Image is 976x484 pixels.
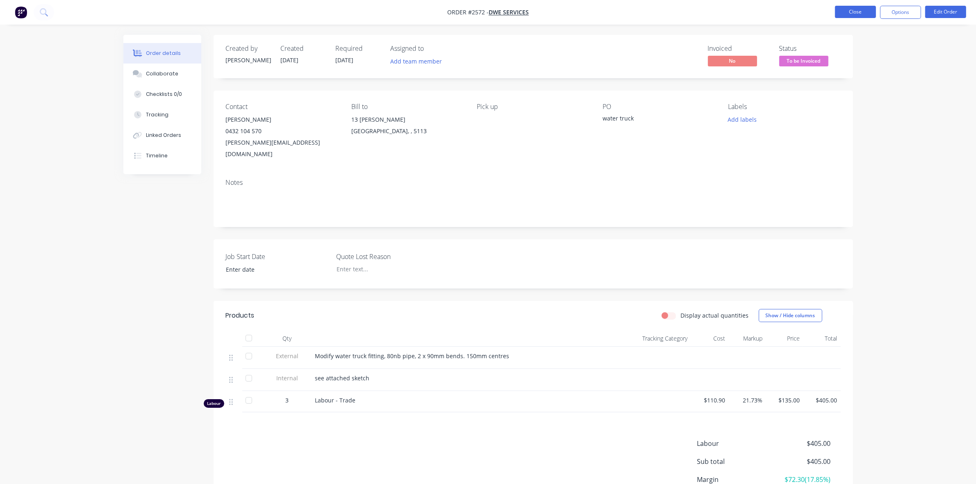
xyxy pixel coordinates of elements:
[286,396,289,404] span: 3
[123,145,201,166] button: Timeline
[880,6,921,19] button: Options
[226,125,338,137] div: 0432 104 570
[599,330,691,347] div: Tracking Category
[728,330,766,347] div: Markup
[391,45,473,52] div: Assigned to
[281,45,326,52] div: Created
[803,330,840,347] div: Total
[447,9,489,16] span: Order #2572 -
[226,311,255,320] div: Products
[266,352,309,360] span: External
[723,114,761,125] button: Add labels
[779,56,828,68] button: To be Invoiced
[806,396,837,404] span: $405.00
[123,43,201,64] button: Order details
[146,91,182,98] div: Checklists 0/0
[835,6,876,18] button: Close
[146,111,168,118] div: Tracking
[681,311,749,320] label: Display actual quantities
[386,56,446,67] button: Add team member
[15,6,27,18] img: Factory
[697,457,770,466] span: Sub total
[336,252,439,261] label: Quote Lost Reason
[769,396,800,404] span: $135.00
[351,114,464,140] div: 13 [PERSON_NAME][GEOGRAPHIC_DATA], , 5113
[728,103,840,111] div: Labels
[351,103,464,111] div: Bill to
[226,103,338,111] div: Contact
[226,45,271,52] div: Created by
[226,114,338,125] div: [PERSON_NAME]
[146,152,168,159] div: Timeline
[226,252,328,261] label: Job Start Date
[697,439,770,448] span: Labour
[336,56,354,64] span: [DATE]
[603,103,715,111] div: PO
[123,105,201,125] button: Tracking
[226,56,271,64] div: [PERSON_NAME]
[732,396,762,404] span: 21.73%
[123,64,201,84] button: Collaborate
[123,84,201,105] button: Checklists 0/0
[204,399,224,408] div: Labour
[708,45,769,52] div: Invoiced
[226,114,338,160] div: [PERSON_NAME]0432 104 570[PERSON_NAME][EMAIL_ADDRESS][DOMAIN_NAME]
[336,45,381,52] div: Required
[226,179,841,186] div: Notes
[489,9,529,16] a: DWE Services
[477,103,589,111] div: Pick up
[779,45,841,52] div: Status
[226,137,338,160] div: [PERSON_NAME][EMAIL_ADDRESS][DOMAIN_NAME]
[220,264,322,276] input: Enter date
[770,439,830,448] span: $405.00
[766,330,803,347] div: Price
[603,114,705,125] div: water truck
[263,330,312,347] div: Qty
[694,396,725,404] span: $110.90
[266,374,309,382] span: Internal
[146,50,181,57] div: Order details
[925,6,966,18] button: Edit Order
[281,56,299,64] span: [DATE]
[351,114,464,125] div: 13 [PERSON_NAME]
[691,330,728,347] div: Cost
[146,132,181,139] div: Linked Orders
[391,56,446,67] button: Add team member
[123,125,201,145] button: Linked Orders
[708,56,757,66] span: No
[351,125,464,137] div: [GEOGRAPHIC_DATA], , 5113
[779,56,828,66] span: To be Invoiced
[315,396,356,404] span: Labour - Trade
[759,309,822,322] button: Show / Hide columns
[770,457,830,466] span: $405.00
[146,70,178,77] div: Collaborate
[315,374,370,382] span: see attached sketch
[315,352,510,360] span: Modify water truck fitting, 80nb pipe, 2 x 90mm bends. 150mm centres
